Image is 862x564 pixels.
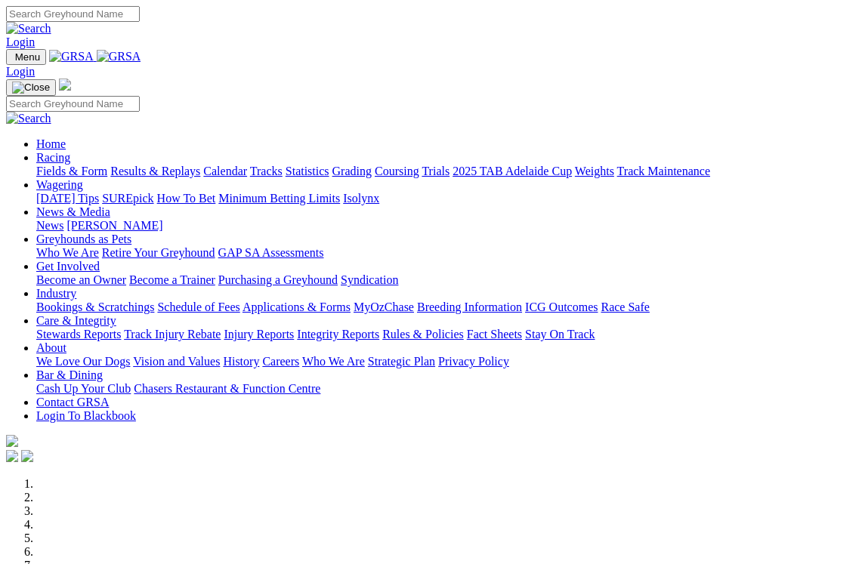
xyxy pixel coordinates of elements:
a: Chasers Restaurant & Function Centre [134,382,320,395]
a: Stewards Reports [36,328,121,341]
img: twitter.svg [21,450,33,462]
a: History [223,355,259,368]
div: News & Media [36,219,856,233]
a: GAP SA Assessments [218,246,324,259]
a: 2025 TAB Adelaide Cup [453,165,572,177]
a: Fact Sheets [467,328,522,341]
a: Tracks [250,165,283,177]
input: Search [6,96,140,112]
a: Cash Up Your Club [36,382,131,395]
a: News [36,219,63,232]
div: Wagering [36,192,856,205]
input: Search [6,6,140,22]
a: Purchasing a Greyhound [218,273,338,286]
a: Breeding Information [417,300,522,313]
a: Become an Owner [36,273,126,286]
a: Syndication [341,273,398,286]
a: Care & Integrity [36,314,116,327]
a: Applications & Forms [243,300,351,313]
a: Wagering [36,178,83,191]
div: Care & Integrity [36,328,856,341]
a: Retire Your Greyhound [102,246,215,259]
div: Get Involved [36,273,856,287]
a: About [36,341,66,354]
a: [DATE] Tips [36,192,99,205]
a: Bar & Dining [36,368,103,381]
a: Racing [36,151,70,164]
a: Grading [332,165,372,177]
div: Bar & Dining [36,382,856,396]
img: GRSA [97,50,141,63]
a: Trials [422,165,450,177]
a: Get Involved [36,260,100,273]
a: News & Media [36,205,110,218]
a: Race Safe [601,300,649,313]
div: Greyhounds as Pets [36,246,856,260]
a: Statistics [286,165,329,177]
button: Toggle navigation [6,49,46,65]
a: Rules & Policies [382,328,464,341]
img: Search [6,22,51,35]
a: Track Injury Rebate [124,328,221,341]
a: Login To Blackbook [36,409,136,422]
a: Login [6,35,35,48]
img: facebook.svg [6,450,18,462]
img: logo-grsa-white.png [6,435,18,447]
a: Greyhounds as Pets [36,233,131,245]
a: Stay On Track [525,328,595,341]
img: Search [6,112,51,125]
a: How To Bet [157,192,216,205]
button: Toggle navigation [6,79,56,96]
a: Who We Are [36,246,99,259]
a: Industry [36,287,76,300]
img: logo-grsa-white.png [59,79,71,91]
a: Weights [575,165,614,177]
a: Who We Are [302,355,365,368]
a: Track Maintenance [617,165,710,177]
span: Menu [15,51,40,63]
a: SUREpick [102,192,153,205]
a: Login [6,65,35,78]
a: Bookings & Scratchings [36,300,154,313]
a: Privacy Policy [438,355,509,368]
a: [PERSON_NAME] [66,219,162,232]
a: Fields & Form [36,165,107,177]
a: ICG Outcomes [525,300,598,313]
a: Contact GRSA [36,396,109,408]
a: We Love Our Dogs [36,355,130,368]
a: Careers [262,355,299,368]
div: About [36,355,856,368]
a: Home [36,137,66,150]
a: Strategic Plan [368,355,435,368]
a: Vision and Values [133,355,220,368]
a: MyOzChase [354,300,414,313]
img: GRSA [49,50,94,63]
img: Close [12,82,50,94]
a: Isolynx [343,192,379,205]
a: Schedule of Fees [157,300,239,313]
a: Become a Trainer [129,273,215,286]
a: Injury Reports [224,328,294,341]
a: Coursing [375,165,419,177]
a: Results & Replays [110,165,200,177]
a: Integrity Reports [297,328,379,341]
div: Industry [36,300,856,314]
a: Minimum Betting Limits [218,192,340,205]
div: Racing [36,165,856,178]
a: Calendar [203,165,247,177]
